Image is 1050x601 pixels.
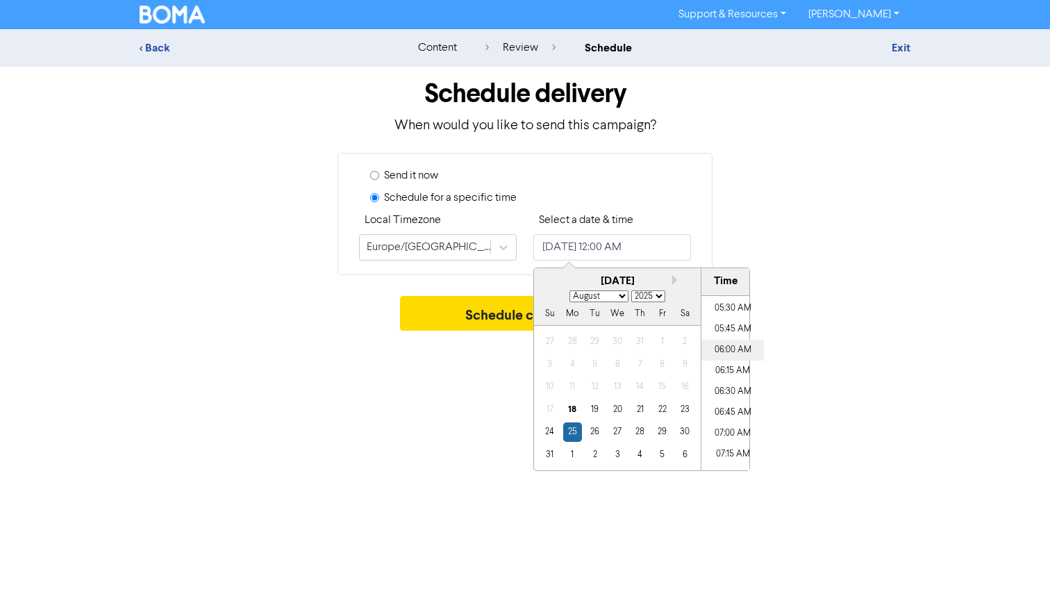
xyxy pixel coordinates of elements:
label: Select a date & time [539,212,633,229]
div: day-5 [585,355,604,374]
div: day-30 [608,332,626,351]
div: day-18 [563,400,582,419]
li: 07:00 AM [701,423,764,444]
div: day-5 [653,445,672,464]
div: day-27 [540,332,559,351]
div: day-23 [676,400,694,419]
div: day-7 [631,355,649,374]
div: day-28 [563,332,582,351]
div: day-25 [563,422,582,441]
div: day-21 [631,400,649,419]
div: < Back [140,40,383,56]
div: day-15 [653,377,672,396]
div: day-28 [631,422,649,441]
div: day-16 [676,377,694,396]
li: 05:30 AM [701,298,764,319]
div: day-3 [540,355,559,374]
div: day-4 [631,445,649,464]
li: 06:30 AM [701,381,764,402]
div: day-30 [676,422,694,441]
h1: Schedule delivery [140,78,910,110]
div: review [485,40,556,56]
div: day-20 [608,400,626,419]
a: Support & Resources [667,3,797,26]
div: day-29 [653,422,672,441]
button: Schedule campaign [400,296,651,331]
div: Sa [676,305,694,324]
div: day-31 [540,445,559,464]
div: day-1 [653,332,672,351]
li: 07:15 AM [701,444,764,465]
iframe: Chat Widget [872,451,1050,601]
div: day-24 [540,422,559,441]
li: 06:15 AM [701,361,764,381]
li: 07:30 AM [701,465,764,486]
div: Fr [653,305,672,324]
a: [PERSON_NAME] [797,3,910,26]
div: month-2025-08 [538,331,696,466]
div: day-14 [631,377,649,396]
div: day-29 [585,332,604,351]
div: day-27 [608,422,626,441]
div: content [418,40,457,56]
div: day-22 [653,400,672,419]
div: day-19 [585,400,604,419]
div: day-13 [608,377,626,396]
div: day-9 [676,355,694,374]
div: day-2 [676,332,694,351]
div: day-8 [653,355,672,374]
button: Next month [672,275,682,285]
label: Schedule for a specific time [384,190,517,206]
div: Europe/[GEOGRAPHIC_DATA] [367,239,492,256]
div: day-11 [563,377,582,396]
label: Local Timezone [365,212,441,229]
div: Su [540,305,559,324]
div: We [608,305,626,324]
div: day-10 [540,377,559,396]
input: Click to select a date [533,234,691,261]
label: Send it now [384,167,438,184]
div: day-2 [585,445,604,464]
div: Tu [585,305,604,324]
div: day-6 [676,445,694,464]
div: [DATE] [534,274,701,290]
p: When would you like to send this campaign? [140,115,910,136]
div: day-26 [585,422,604,441]
div: day-31 [631,332,649,351]
div: Th [631,305,649,324]
li: 06:45 AM [701,402,764,423]
li: 05:45 AM [701,319,764,340]
div: schedule [585,40,632,56]
div: Time [705,274,746,290]
div: day-1 [563,445,582,464]
div: Mo [563,305,582,324]
div: day-17 [540,400,559,419]
li: 06:00 AM [701,340,764,361]
a: Exit [892,41,910,55]
div: day-4 [563,355,582,374]
div: day-12 [585,377,604,396]
div: day-3 [608,445,626,464]
img: BOMA Logo [140,6,205,24]
div: day-6 [608,355,626,374]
